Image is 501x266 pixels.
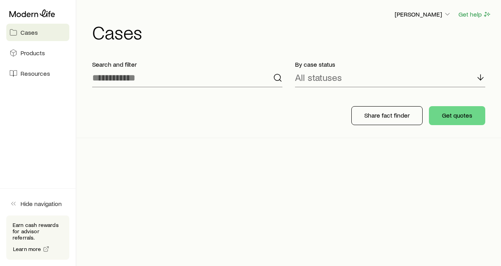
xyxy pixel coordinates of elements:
[13,222,63,241] p: Earn cash rewards for advisor referrals.
[395,10,451,18] p: [PERSON_NAME]
[20,28,38,36] span: Cases
[20,49,45,57] span: Products
[364,111,410,119] p: Share fact finder
[6,215,69,260] div: Earn cash rewards for advisor referrals.Learn more
[6,44,69,62] a: Products
[13,246,41,252] span: Learn more
[351,106,423,125] button: Share fact finder
[20,200,62,208] span: Hide navigation
[6,24,69,41] a: Cases
[295,72,342,83] p: All statuses
[458,10,492,19] button: Get help
[394,10,452,19] button: [PERSON_NAME]
[92,60,282,68] p: Search and filter
[295,60,485,68] p: By case status
[92,22,492,41] h1: Cases
[429,106,485,125] button: Get quotes
[6,195,69,212] button: Hide navigation
[20,69,50,77] span: Resources
[6,65,69,82] a: Resources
